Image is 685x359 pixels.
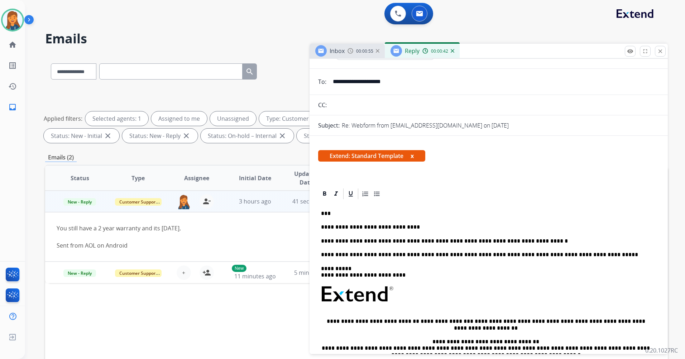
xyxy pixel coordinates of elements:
div: You still have a 2 year warranty and its [DATE]. [57,224,540,250]
mat-icon: home [8,40,17,49]
div: Bullet List [372,188,382,199]
p: 0.20.1027RC [645,346,678,355]
span: Extend: Standard Template [318,150,425,162]
div: Unassigned [210,111,256,126]
div: Selected agents: 1 [85,111,148,126]
p: New [232,265,246,272]
span: 3 hours ago [239,197,271,205]
p: CC: [318,101,327,109]
button: x [411,152,414,160]
mat-icon: list_alt [8,61,17,70]
p: Re: Webform from [EMAIL_ADDRESS][DOMAIN_NAME] on [DATE] [342,121,509,130]
span: Type [131,174,145,182]
span: Status [71,174,89,182]
div: Status: New - Initial [44,129,119,143]
mat-icon: history [8,82,17,91]
span: New - Reply [63,269,96,277]
p: To: [318,77,326,86]
span: Updated Date [290,169,322,187]
div: Ordered List [360,188,371,199]
img: avatar [3,10,23,30]
img: agent-avatar [177,194,191,209]
mat-icon: search [245,67,254,76]
div: Status: On-hold - Customer [297,129,394,143]
p: Subject: [318,121,340,130]
span: 11 minutes ago [234,272,276,280]
mat-icon: close [657,48,664,54]
h2: Emails [45,32,668,46]
span: Inbox [330,47,345,55]
mat-icon: person_add [202,268,211,277]
mat-icon: close [182,131,191,140]
span: 00:00:55 [356,48,373,54]
mat-icon: remove_red_eye [627,48,633,54]
span: 00:00:42 [431,48,448,54]
mat-icon: fullscreen [642,48,648,54]
span: Customer Support [115,198,162,206]
mat-icon: close [278,131,287,140]
span: 5 minutes ago [294,269,332,277]
div: Assigned to me [151,111,207,126]
div: Status: New - Reply [122,129,198,143]
button: + [177,265,191,280]
p: Emails (2) [45,153,77,162]
span: Customer Support [115,269,162,277]
div: Status: On-hold – Internal [201,129,294,143]
mat-icon: person_remove [202,197,211,206]
div: Underline [345,188,356,199]
span: Initial Date [239,174,271,182]
div: Type: Customer Support [259,111,350,126]
span: 41 seconds ago [292,197,334,205]
span: + [182,268,185,277]
p: Applied filters: [44,114,82,123]
mat-icon: close [104,131,112,140]
a: Sent from AOL on Android [57,241,128,249]
div: Bold [319,188,330,199]
span: New - Reply [63,198,96,206]
span: Reply [405,47,420,55]
div: Italic [331,188,341,199]
span: Assignee [184,174,209,182]
mat-icon: inbox [8,103,17,111]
